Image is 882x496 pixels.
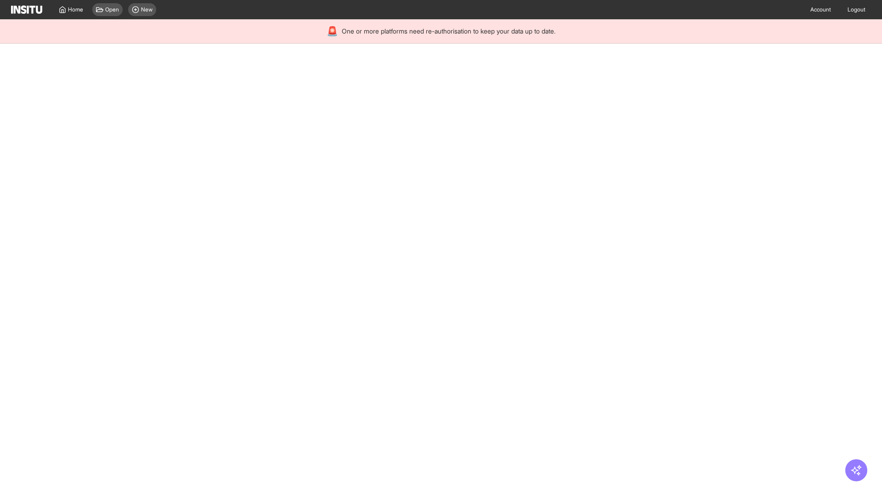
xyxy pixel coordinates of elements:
[327,25,338,38] div: 🚨
[105,6,119,13] span: Open
[141,6,153,13] span: New
[11,6,42,14] img: Logo
[342,27,555,36] span: One or more platforms need re-authorisation to keep your data up to date.
[68,6,83,13] span: Home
